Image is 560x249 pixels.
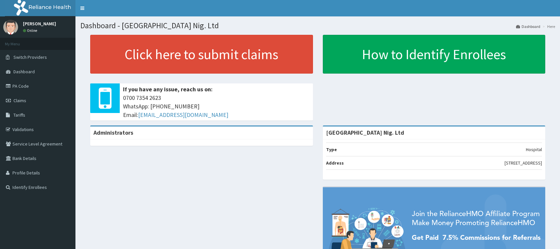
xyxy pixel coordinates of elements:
img: User Image [3,20,18,34]
span: Dashboard [13,69,35,75]
span: 0700 7354 2623 WhatsApp: [PHONE_NUMBER] Email: [123,94,310,119]
p: [STREET_ADDRESS] [505,160,542,166]
a: Dashboard [516,24,540,29]
li: Here [541,24,555,29]
p: Hospital [526,146,542,153]
a: Click here to submit claims [90,35,313,74]
b: If you have any issue, reach us on: [123,85,213,93]
span: Switch Providers [13,54,47,60]
span: Tariffs [13,112,25,118]
a: How to Identify Enrollees [323,35,546,74]
a: Online [23,28,39,33]
span: Claims [13,98,26,103]
b: Administrators [93,129,133,136]
p: [PERSON_NAME] [23,21,56,26]
a: [EMAIL_ADDRESS][DOMAIN_NAME] [138,111,228,119]
b: Address [326,160,344,166]
b: Type [326,147,337,152]
h1: Dashboard - [GEOGRAPHIC_DATA] Nig. Ltd [80,21,555,30]
strong: [GEOGRAPHIC_DATA] Nig. Ltd [326,129,404,136]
